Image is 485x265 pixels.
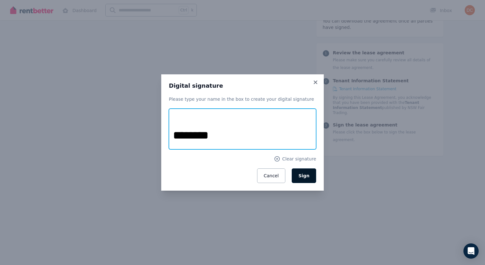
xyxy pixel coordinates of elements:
[292,168,316,183] button: Sign
[169,82,316,90] h3: Digital signature
[298,173,309,178] span: Sign
[282,156,316,162] span: Clear signature
[169,96,316,102] p: Please type your name in the box to create your digital signature
[463,243,479,259] div: Open Intercom Messenger
[257,168,285,183] button: Cancel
